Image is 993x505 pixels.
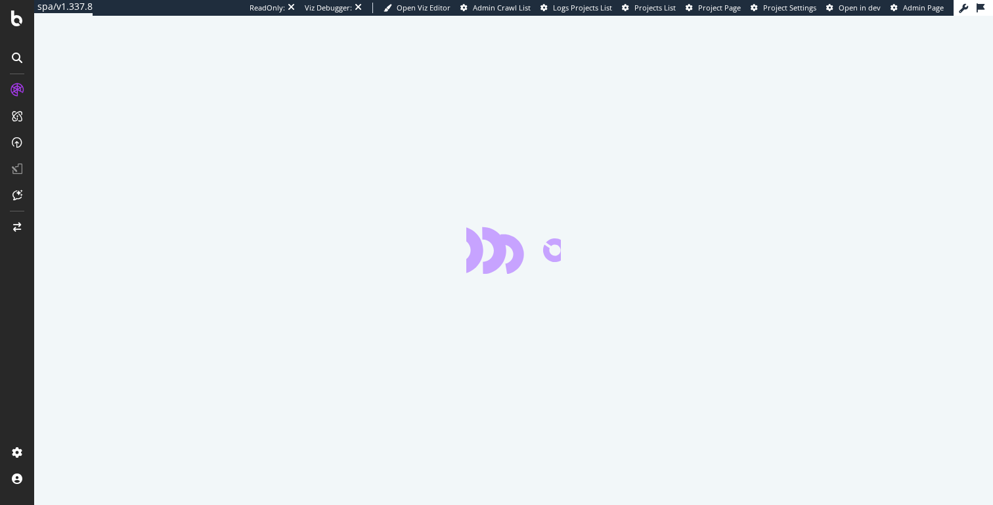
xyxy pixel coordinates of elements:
[460,3,531,13] a: Admin Crawl List
[250,3,285,13] div: ReadOnly:
[397,3,451,12] span: Open Viz Editor
[384,3,451,13] a: Open Viz Editor
[634,3,676,12] span: Projects List
[839,3,881,12] span: Open in dev
[891,3,944,13] a: Admin Page
[698,3,741,12] span: Project Page
[541,3,612,13] a: Logs Projects List
[622,3,676,13] a: Projects List
[466,227,561,274] div: animation
[751,3,816,13] a: Project Settings
[903,3,944,12] span: Admin Page
[763,3,816,12] span: Project Settings
[553,3,612,12] span: Logs Projects List
[826,3,881,13] a: Open in dev
[473,3,531,12] span: Admin Crawl List
[305,3,352,13] div: Viz Debugger:
[686,3,741,13] a: Project Page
